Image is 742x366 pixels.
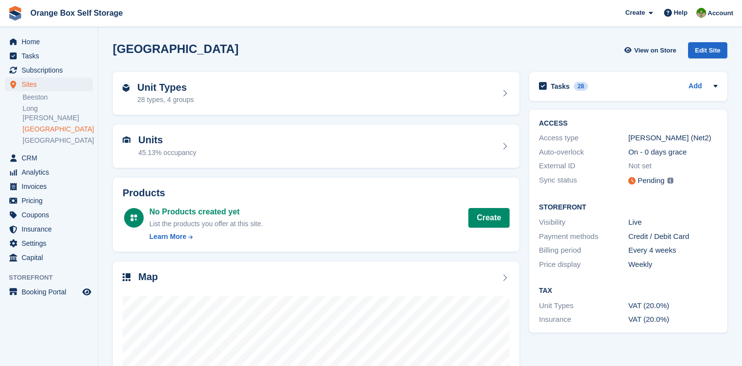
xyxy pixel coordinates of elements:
[5,49,93,63] a: menu
[22,63,80,77] span: Subscriptions
[123,136,130,143] img: unit-icn-7be61d7bf1b0ce9d3e12c5938cc71ed9869f7b940bace4675aadf7bd6d80202e.svg
[150,220,263,228] span: List the products you offer at this site.
[5,35,93,49] a: menu
[539,245,628,256] div: Billing period
[150,206,263,218] div: No Products created yet
[539,120,717,128] h2: ACCESS
[5,251,93,264] a: menu
[22,78,80,91] span: Sites
[113,72,519,115] a: Unit Types 28 types, 4 groups
[22,208,80,222] span: Coupons
[539,204,717,211] h2: Storefront
[539,147,628,158] div: Auto-overlock
[708,8,733,18] span: Account
[667,178,673,183] img: icon-info-grey-7440780725fd019a000dd9b08b2336e03edf1995a4989e88bcd33f0948082b44.svg
[113,42,238,55] h2: [GEOGRAPHIC_DATA]
[628,259,717,270] div: Weekly
[123,84,129,92] img: unit-type-icn-2b2737a686de81e16bb02015468b77c625bbabd49415b5ef34ead5e3b44a266d.svg
[5,180,93,193] a: menu
[22,165,80,179] span: Analytics
[539,217,628,228] div: Visibility
[574,82,588,91] div: 28
[625,8,645,18] span: Create
[5,208,93,222] a: menu
[628,245,717,256] div: Every 4 weeks
[628,314,717,325] div: VAT (20.0%)
[539,300,628,312] div: Unit Types
[5,236,93,250] a: menu
[22,35,80,49] span: Home
[150,232,263,242] a: Learn More
[22,180,80,193] span: Invoices
[8,6,23,21] img: stora-icon-8386f47178a22dfd0bd8f6a31ec36ba5ce8667c1dd55bd0f319d3a0aa187defe.svg
[539,132,628,144] div: Access type
[22,49,80,63] span: Tasks
[539,314,628,325] div: Insurance
[123,273,130,281] img: map-icn-33ee37083ee616e46c38cad1a60f524a97daa1e2b2c8c0bc3eb3415660979fc1.svg
[5,222,93,236] a: menu
[22,251,80,264] span: Capital
[130,214,138,222] img: custom-product-icn-white-7c27a13f52cf5f2f504a55ee73a895a1f82ff5669d69490e13668eaf7ade3bb5.svg
[468,208,510,228] a: Create
[623,42,680,58] a: View on Store
[688,42,727,58] div: Edit Site
[5,285,93,299] a: menu
[22,236,80,250] span: Settings
[23,104,93,123] a: Long [PERSON_NAME]
[551,82,570,91] h2: Tasks
[123,187,510,199] h2: Products
[628,160,717,172] div: Not set
[137,82,194,93] h2: Unit Types
[81,286,93,298] a: Preview store
[628,147,717,158] div: On - 0 days grace
[628,231,717,242] div: Credit / Debit Card
[688,42,727,62] a: Edit Site
[689,81,702,92] a: Add
[138,148,196,158] div: 45.13% occupancy
[5,151,93,165] a: menu
[5,194,93,208] a: menu
[696,8,706,18] img: Eric Smith
[138,271,158,283] h2: Map
[628,217,717,228] div: Live
[638,175,665,186] div: Pending
[26,5,127,21] a: Orange Box Self Storage
[628,300,717,312] div: VAT (20.0%)
[113,125,519,168] a: Units 45.13% occupancy
[23,93,93,102] a: Beeston
[634,46,676,55] span: View on Store
[674,8,688,18] span: Help
[539,259,628,270] div: Price display
[5,165,93,179] a: menu
[5,78,93,91] a: menu
[137,95,194,105] div: 28 types, 4 groups
[22,222,80,236] span: Insurance
[22,151,80,165] span: CRM
[9,273,98,283] span: Storefront
[539,287,717,295] h2: Tax
[22,285,80,299] span: Booking Portal
[539,231,628,242] div: Payment methods
[22,194,80,208] span: Pricing
[5,63,93,77] a: menu
[23,136,93,145] a: [GEOGRAPHIC_DATA]
[539,175,628,187] div: Sync status
[138,134,196,146] h2: Units
[539,160,628,172] div: External ID
[628,132,717,144] div: [PERSON_NAME] (Net2)
[23,125,93,134] a: [GEOGRAPHIC_DATA]
[150,232,186,242] div: Learn More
